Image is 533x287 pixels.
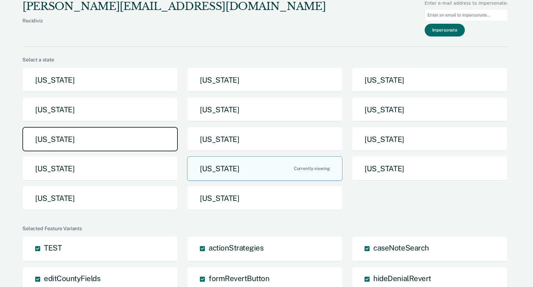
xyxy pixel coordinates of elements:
[22,97,178,122] button: [US_STATE]
[352,68,507,92] button: [US_STATE]
[187,127,342,152] button: [US_STATE]
[22,127,178,152] button: [US_STATE]
[187,156,342,181] button: [US_STATE]
[373,274,431,283] span: hideDenialRevert
[22,57,508,63] div: Select a state
[352,156,507,181] button: [US_STATE]
[44,243,62,252] span: TEST
[425,24,465,36] button: Impersonate
[187,68,342,92] button: [US_STATE]
[22,68,178,92] button: [US_STATE]
[187,97,342,122] button: [US_STATE]
[22,186,178,211] button: [US_STATE]
[373,243,429,252] span: caseNoteSearch
[187,186,342,211] button: [US_STATE]
[425,9,508,21] input: Enter an email to impersonate...
[44,274,100,283] span: editCountyFields
[22,156,178,181] button: [US_STATE]
[22,226,508,231] div: Selected Feature Variants
[209,274,269,283] span: formRevertButton
[352,97,507,122] button: [US_STATE]
[209,243,263,252] span: actionStrategies
[22,18,326,34] div: Recidiviz
[352,127,507,152] button: [US_STATE]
